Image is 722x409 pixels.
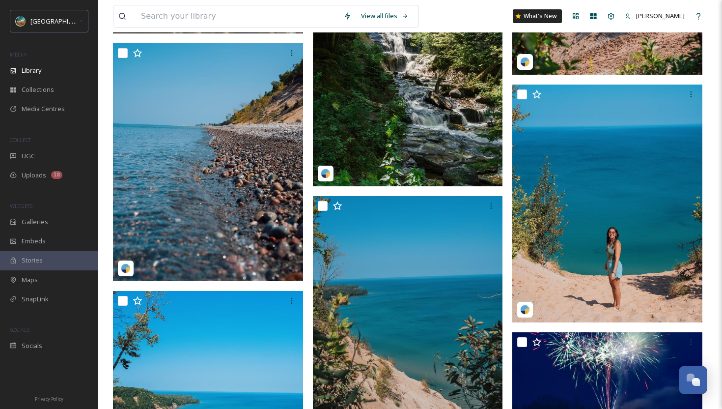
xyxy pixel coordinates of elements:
a: [PERSON_NAME] [620,6,690,26]
span: Media Centres [22,104,65,114]
img: shainabyrne_-18053283670806551.jpeg [512,85,702,322]
img: snapsea-logo.png [321,169,331,178]
a: Privacy Policy [35,392,63,404]
span: Uploads [22,171,46,180]
span: Collections [22,85,54,94]
span: Embeds [22,236,46,246]
span: Maps [22,275,38,285]
img: shainabyrne_-18011968814617728.jpeg [113,43,303,281]
span: Galleries [22,217,48,227]
span: SOCIALS [10,326,29,333]
span: [GEOGRAPHIC_DATA][US_STATE] [30,16,126,26]
input: Search your library [136,5,338,27]
a: What's New [513,9,562,23]
span: WIDGETS [10,202,32,209]
span: Library [22,66,41,75]
img: snapsea-logo.png [520,305,530,315]
span: Socials [22,341,42,351]
img: snapsea-logo.png [121,263,131,273]
div: 18 [51,171,62,179]
span: UGC [22,151,35,161]
button: Open Chat [679,366,707,394]
span: Privacy Policy [35,396,63,402]
span: COLLECT [10,136,31,144]
span: SnapLink [22,294,49,304]
span: Stories [22,256,43,265]
span: [PERSON_NAME] [636,11,685,20]
img: Snapsea%20Profile.jpg [16,16,26,26]
img: snapsea-logo.png [520,57,530,67]
span: MEDIA [10,51,27,58]
a: View all files [356,6,414,26]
